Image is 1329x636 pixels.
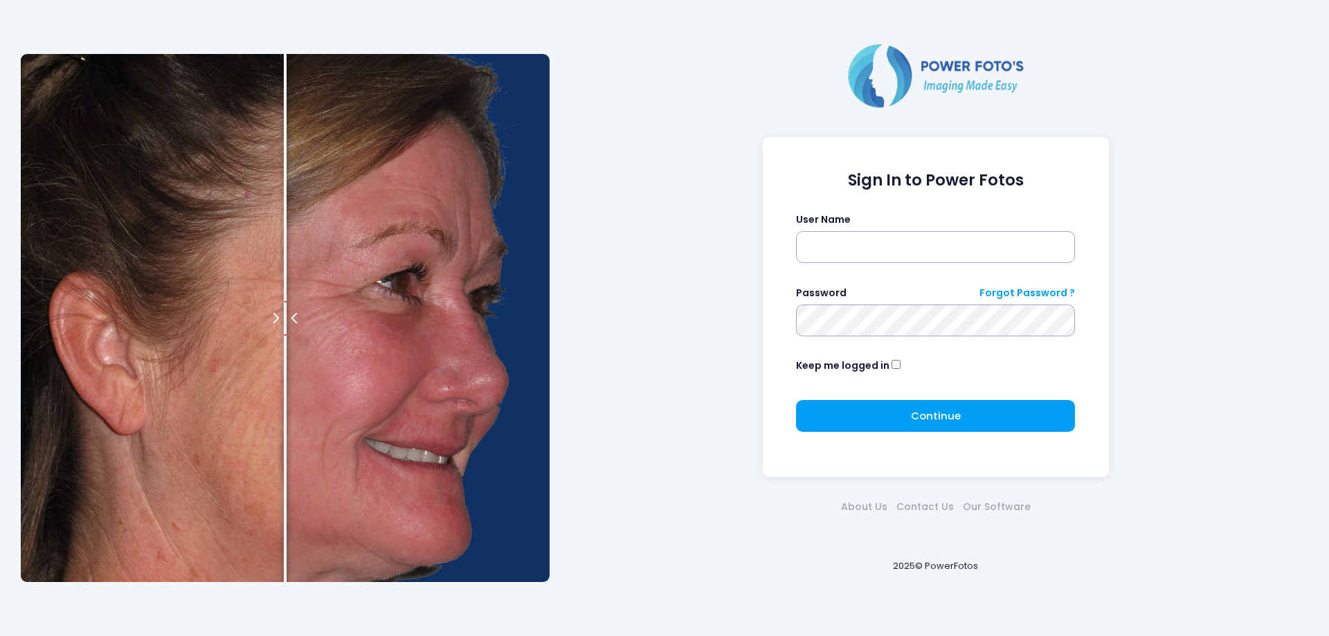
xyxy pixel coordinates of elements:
[563,536,1308,595] div: 2025© PowerFotos
[796,212,851,227] label: User Name
[796,358,889,373] label: Keep me logged in
[911,408,961,423] span: Continue
[842,41,1029,110] img: Logo
[979,286,1075,300] a: Forgot Password ?
[836,500,892,514] a: About Us
[796,400,1075,432] button: Continue
[892,500,958,514] a: Contact Us
[796,171,1075,190] h1: Sign In to Power Fotos
[958,500,1035,514] a: Our Software
[796,286,847,300] label: Password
